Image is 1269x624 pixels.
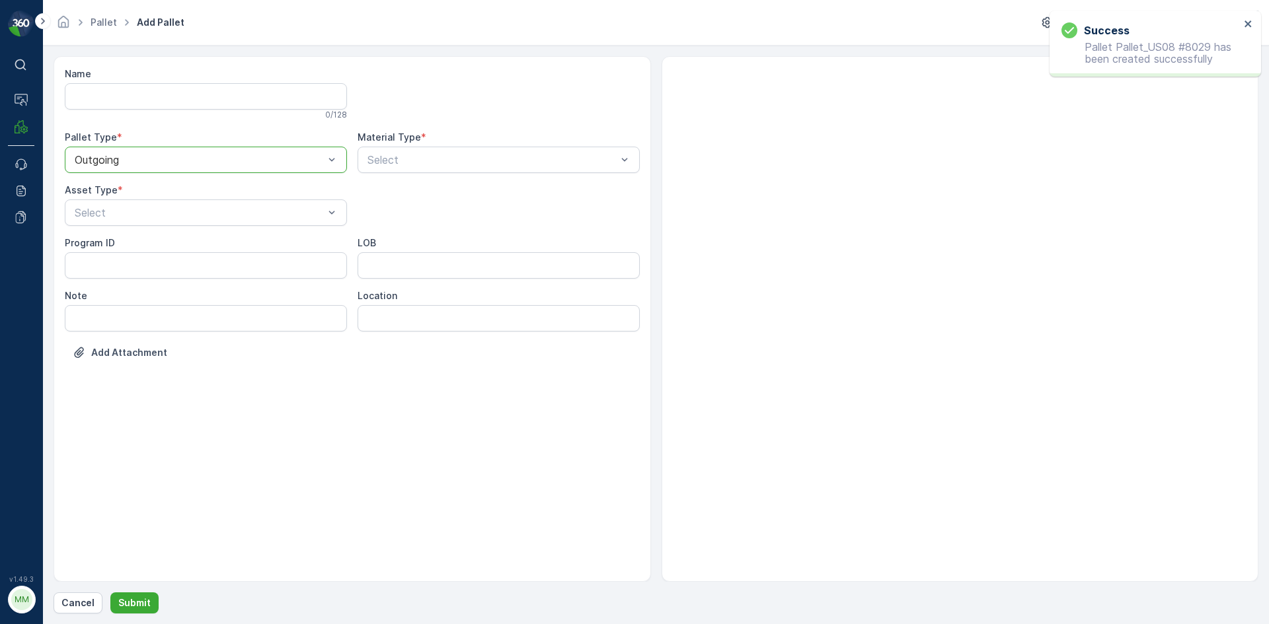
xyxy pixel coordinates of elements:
[358,131,421,143] label: Material Type
[65,131,117,143] label: Pallet Type
[367,152,617,168] p: Select
[91,17,117,28] a: Pallet
[75,205,324,221] p: Select
[8,11,34,37] img: logo
[61,596,95,609] p: Cancel
[91,346,167,359] p: Add Attachment
[325,110,347,120] p: 0 / 128
[56,20,71,31] a: Homepage
[65,184,118,195] label: Asset Type
[65,68,91,79] label: Name
[358,290,397,301] label: Location
[8,586,34,613] button: MM
[1244,18,1253,31] button: close
[1061,41,1240,65] p: Pallet Pallet_US08 #8029 has been created successfully
[54,592,102,613] button: Cancel
[65,342,175,363] button: Upload File
[1084,22,1130,38] h3: Success
[118,596,151,609] p: Submit
[65,237,115,248] label: Program ID
[11,589,32,610] div: MM
[8,575,34,583] span: v 1.49.3
[134,16,187,29] span: Add Pallet
[65,290,87,301] label: Note
[358,237,376,248] label: LOB
[110,592,159,613] button: Submit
